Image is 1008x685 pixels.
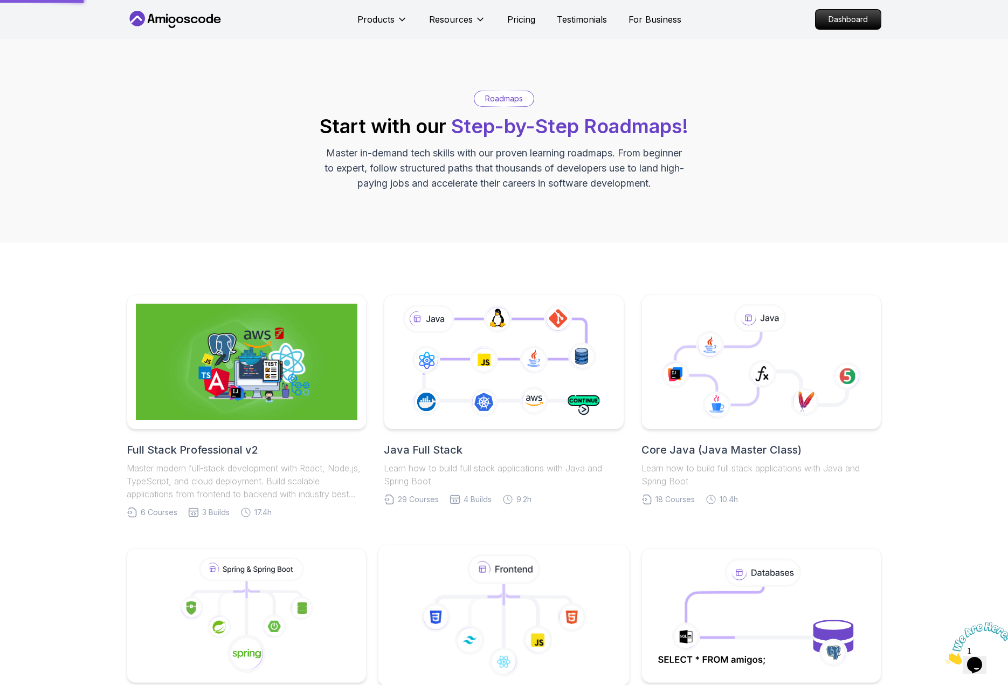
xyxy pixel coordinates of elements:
[641,442,881,457] h2: Core Java (Java Master Class)
[641,462,881,488] p: Learn how to build full stack applications with Java and Spring Boot
[629,13,681,26] a: For Business
[557,13,607,26] a: Testimonials
[323,146,685,191] p: Master in-demand tech skills with our proven learning roadmaps. From beginner to expert, follow s...
[655,494,695,505] span: 18 Courses
[127,462,367,501] p: Master modern full-stack development with React, Node.js, TypeScript, and cloud deployment. Build...
[136,304,357,420] img: Full Stack Professional v2
[127,442,367,457] h2: Full Stack Professional v2
[4,4,9,13] span: 1
[464,494,492,505] span: 4 Builds
[398,494,439,505] span: 29 Courses
[254,507,272,518] span: 17.4h
[816,10,881,29] p: Dashboard
[127,294,367,518] a: Full Stack Professional v2Full Stack Professional v2Master modern full-stack development with Rea...
[815,9,881,30] a: Dashboard
[320,115,688,137] h2: Start with our
[384,462,624,488] p: Learn how to build full stack applications with Java and Spring Boot
[357,13,408,35] button: Products
[357,13,395,26] p: Products
[720,494,738,505] span: 10.4h
[429,13,473,26] p: Resources
[141,507,177,518] span: 6 Courses
[384,294,624,505] a: Java Full StackLearn how to build full stack applications with Java and Spring Boot29 Courses4 Bu...
[485,93,523,104] p: Roadmaps
[384,442,624,457] h2: Java Full Stack
[4,4,71,47] img: Chat attention grabber
[507,13,535,26] a: Pricing
[516,494,531,505] span: 9.2h
[202,507,230,518] span: 3 Builds
[941,618,1008,669] iframe: chat widget
[429,13,486,35] button: Resources
[641,294,881,505] a: Core Java (Java Master Class)Learn how to build full stack applications with Java and Spring Boot...
[451,114,688,138] span: Step-by-Step Roadmaps!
